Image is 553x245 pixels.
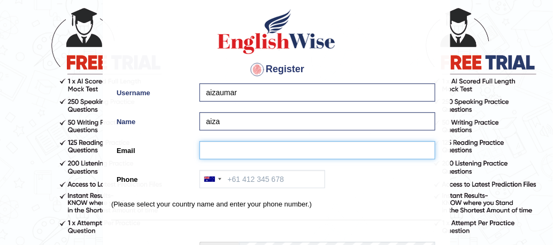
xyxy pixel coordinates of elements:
[200,171,225,188] div: Australia: +61
[216,7,337,56] img: Logo of English Wise create a new account for intelligent practice with AI
[111,141,194,156] label: Email
[199,170,325,188] input: +61 412 345 678
[111,170,194,185] label: Phone
[111,112,194,127] label: Name
[111,83,194,98] label: Username
[111,61,442,78] h4: Register
[111,199,442,209] p: (Please select your country name and enter your phone number.)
